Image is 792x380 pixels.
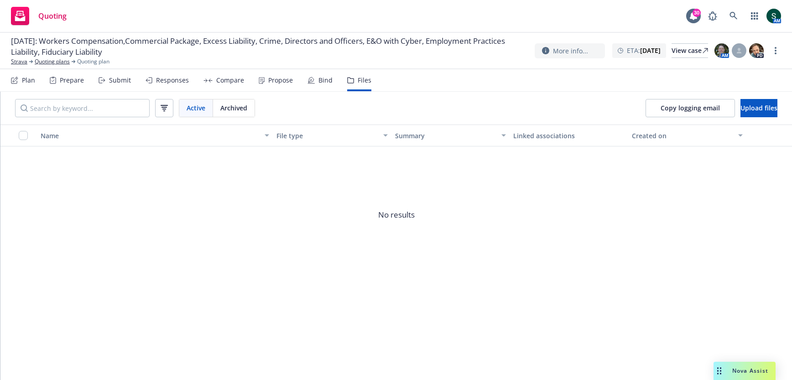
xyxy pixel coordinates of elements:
button: Nova Assist [714,362,776,380]
span: Copy logging email [661,104,720,112]
div: Plan [22,77,35,84]
a: View case [672,43,708,58]
span: Upload files [740,104,777,112]
div: Summary [395,131,496,141]
button: File type [273,125,391,146]
div: Propose [268,77,293,84]
span: More info... [553,46,588,56]
button: More info... [535,43,605,58]
span: No results [0,146,792,283]
button: Created on [628,125,746,146]
span: Quoting plan [77,57,109,66]
div: Linked associations [513,131,624,141]
div: Bind [318,77,333,84]
div: Prepare [60,77,84,84]
span: Quoting [38,12,67,20]
a: Search [724,7,743,25]
strong: [DATE] [640,46,661,55]
input: Select all [19,131,28,140]
div: Name [41,131,259,141]
div: 30 [693,9,701,17]
div: Responses [156,77,189,84]
a: Quoting plans [35,57,70,66]
a: more [770,45,781,56]
img: photo [749,43,764,58]
a: Switch app [745,7,764,25]
span: ETA : [627,46,661,55]
a: Quoting [7,3,70,29]
img: photo [766,9,781,23]
div: Files [358,77,371,84]
a: Strava [11,57,27,66]
div: File type [276,131,377,141]
button: Name [37,125,273,146]
span: Archived [220,103,247,113]
div: Created on [632,131,733,141]
div: Drag to move [714,362,725,380]
button: Linked associations [510,125,628,146]
div: Compare [216,77,244,84]
button: Copy logging email [646,99,735,117]
span: [DATE]: Workers Compensation,Commercial Package, Excess Liability, Crime, Directors and Officers,... [11,36,527,57]
button: Summary [391,125,510,146]
img: photo [714,43,729,58]
span: Nova Assist [732,367,768,375]
span: Active [187,103,205,113]
button: Upload files [740,99,777,117]
input: Search by keyword... [15,99,150,117]
div: Submit [109,77,131,84]
a: Report a Bug [703,7,722,25]
div: View case [672,44,708,57]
